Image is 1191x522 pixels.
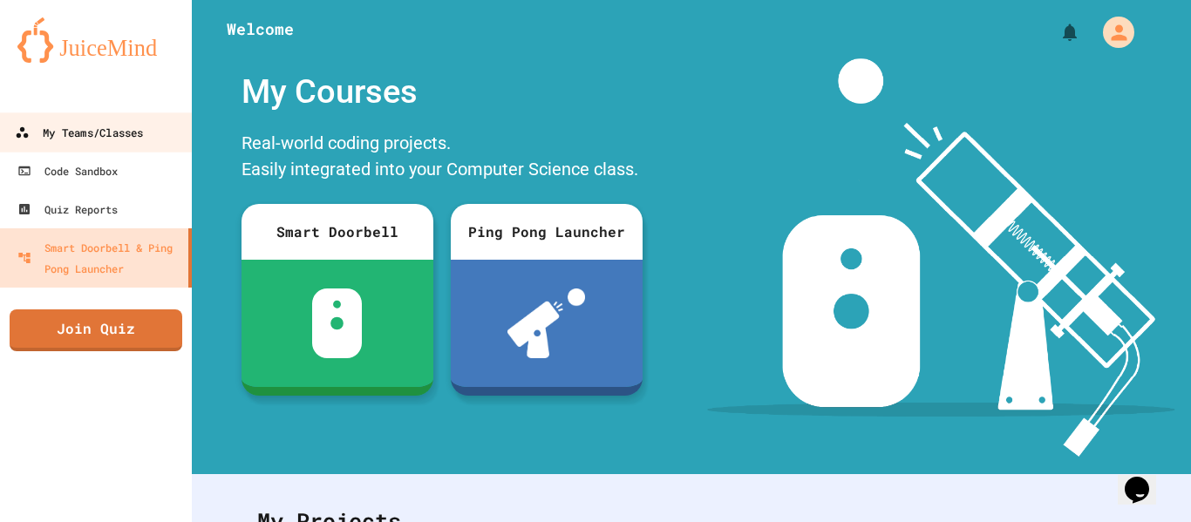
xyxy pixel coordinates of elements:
img: logo-orange.svg [17,17,174,63]
a: Join Quiz [10,309,182,351]
div: My Notifications [1027,17,1085,47]
iframe: chat widget [1118,452,1174,505]
div: Smart Doorbell [242,204,433,260]
img: banner-image-my-projects.png [707,58,1174,457]
img: ppl-with-ball.png [507,288,585,358]
div: My Account [1085,12,1139,52]
div: My Teams/Classes [15,122,143,144]
div: Code Sandbox [17,160,118,181]
div: Real-world coding projects. Easily integrated into your Computer Science class. [233,125,651,191]
div: Smart Doorbell & Ping Pong Launcher [17,237,181,279]
div: My Courses [233,58,651,125]
div: Quiz Reports [17,199,118,220]
img: sdb-white.svg [312,288,362,358]
div: Ping Pong Launcher [451,204,643,260]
